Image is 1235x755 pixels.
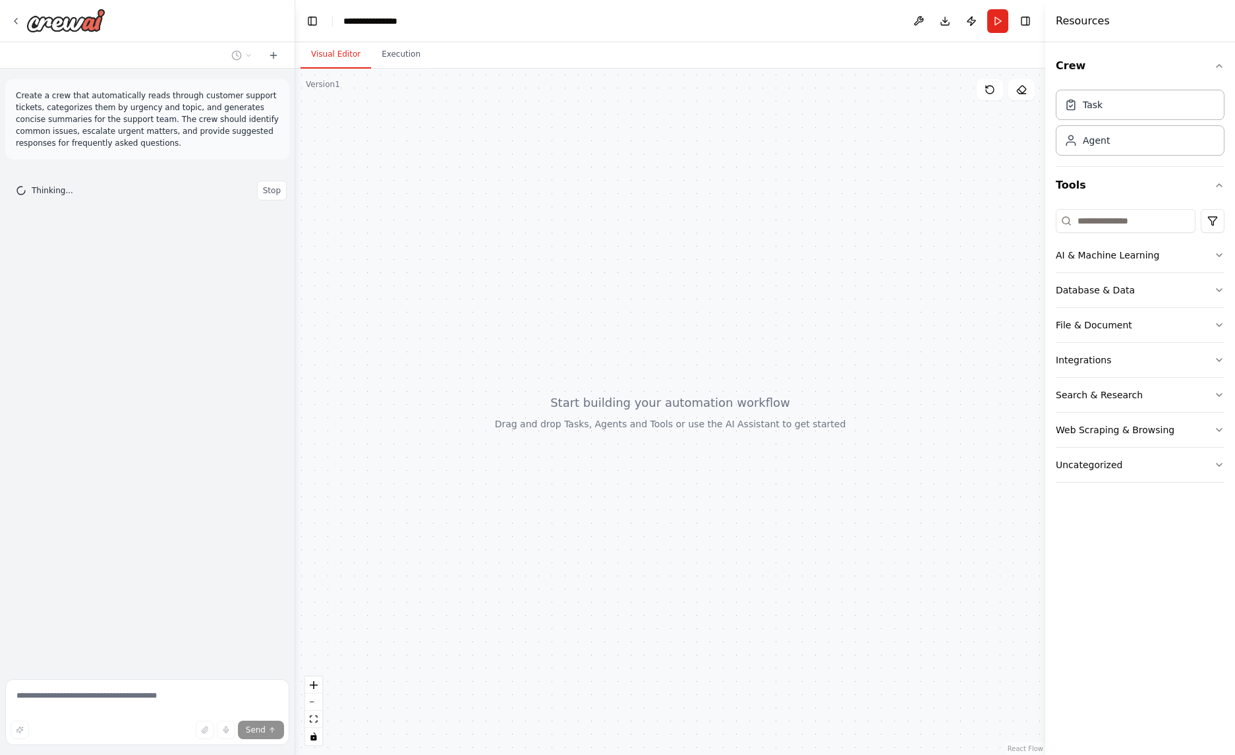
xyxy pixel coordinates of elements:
[1056,249,1159,262] div: AI & Machine Learning
[16,90,279,149] p: Create a crew that automatically reads through customer support tickets, categorizes them by urge...
[263,185,281,196] span: Stop
[305,677,322,745] div: React Flow controls
[305,728,322,745] button: toggle interactivity
[1056,238,1224,272] button: AI & Machine Learning
[217,721,235,739] button: Click to speak your automation idea
[1056,318,1132,332] div: File & Document
[32,185,73,196] span: Thinking...
[1016,12,1035,30] button: Hide right sidebar
[11,721,29,739] button: Improve this prompt
[263,47,284,63] button: Start a new chat
[26,9,105,32] img: Logo
[1056,448,1224,482] button: Uncategorized
[1056,84,1224,166] div: Crew
[1056,458,1122,471] div: Uncategorized
[371,41,431,69] button: Execution
[1056,284,1135,297] div: Database & Data
[1056,423,1174,437] div: Web Scraping & Browsing
[1056,353,1111,367] div: Integrations
[1008,745,1043,752] a: React Flow attribution
[1056,378,1224,412] button: Search & Research
[246,725,266,735] span: Send
[238,721,284,739] button: Send
[1056,47,1224,84] button: Crew
[305,677,322,694] button: zoom in
[343,15,411,28] nav: breadcrumb
[305,711,322,728] button: fit view
[305,694,322,711] button: zoom out
[257,181,287,200] button: Stop
[1056,13,1110,29] h4: Resources
[1056,388,1143,402] div: Search & Research
[1083,98,1103,111] div: Task
[303,12,322,30] button: Hide left sidebar
[1056,204,1224,493] div: Tools
[306,79,340,90] div: Version 1
[1056,308,1224,342] button: File & Document
[301,41,371,69] button: Visual Editor
[1056,343,1224,377] button: Integrations
[226,47,258,63] button: Switch to previous chat
[1083,134,1110,147] div: Agent
[1056,167,1224,204] button: Tools
[1056,273,1224,307] button: Database & Data
[1056,413,1224,447] button: Web Scraping & Browsing
[196,721,214,739] button: Upload files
